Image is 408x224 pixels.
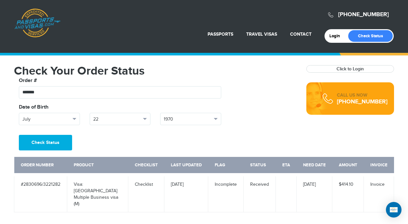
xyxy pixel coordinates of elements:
a: Passports & [DOMAIN_NAME] [14,8,60,38]
span: July [22,116,70,123]
a: Click to Login [337,66,364,72]
th: Status [244,157,276,175]
span: 1970 [164,116,212,123]
a: Invoice [370,182,385,187]
span: 22 [93,116,141,123]
td: [DATE] [164,175,208,212]
a: Contact [290,31,312,37]
a: Checklist [135,182,153,187]
th: Amount [332,157,364,175]
th: Flag [208,157,244,175]
td: Incomplete [208,175,244,212]
td: Received [244,175,276,212]
button: July [19,113,80,125]
label: Date of Birth [19,103,48,111]
a: Login [329,33,345,39]
th: Product [67,157,128,175]
button: 22 [90,113,151,125]
a: [PHONE_NUMBER] [338,11,389,18]
div: [PHONE_NUMBER] [337,99,388,105]
th: Checklist [128,157,164,175]
label: Order # [19,77,37,85]
div: Open Intercom Messenger [386,202,402,218]
a: Travel Visas [246,31,277,37]
div: CALL US NOW [337,92,388,99]
button: 1970 [160,113,221,125]
td: [DATE] [297,175,332,212]
button: Check Status [19,135,72,150]
a: Passports [208,31,233,37]
td: #2830696/3221282 [14,175,67,212]
td: Visa: [GEOGRAPHIC_DATA] Multiple Business visa (M) [67,175,128,212]
th: Need Date [297,157,332,175]
th: Order Number [14,157,67,175]
a: Check Status [348,30,393,42]
th: Invoice [364,157,394,175]
td: $414.10 [332,175,364,212]
th: ETA [276,157,297,175]
th: Last Updated [164,157,208,175]
h1: Check Your Order Status [14,65,297,77]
